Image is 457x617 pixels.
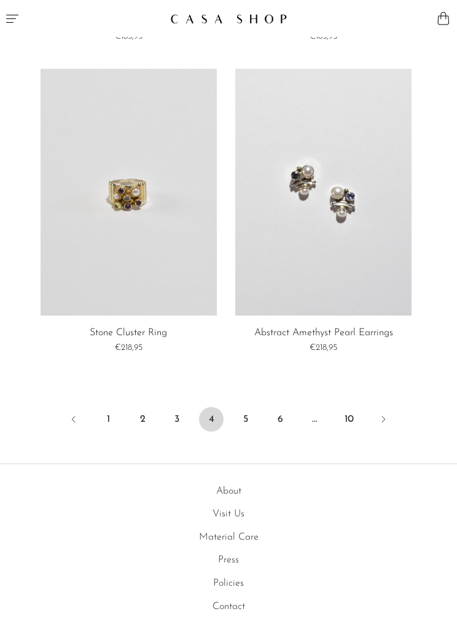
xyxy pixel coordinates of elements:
[213,578,244,588] a: Policies
[213,602,245,611] a: Contact
[233,407,258,432] a: 5
[302,407,327,432] span: …
[115,32,143,41] span: €165,95
[165,407,189,432] a: 3
[96,407,120,432] a: 1
[216,486,241,496] a: About
[310,32,337,41] span: €165,95
[199,532,259,542] a: Material Care
[130,407,155,432] a: 2
[337,407,361,432] a: 10
[199,407,224,432] span: 4
[213,509,244,519] a: Visit Us
[61,407,86,434] a: Previous
[218,555,239,565] a: Press
[310,343,337,352] span: €218,95
[371,407,396,434] a: Next
[90,328,167,339] a: Stone Cluster Ring
[268,407,292,432] a: 6
[115,343,143,352] span: €218,95
[254,328,393,339] a: Abstract Amethyst Pearl Earrings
